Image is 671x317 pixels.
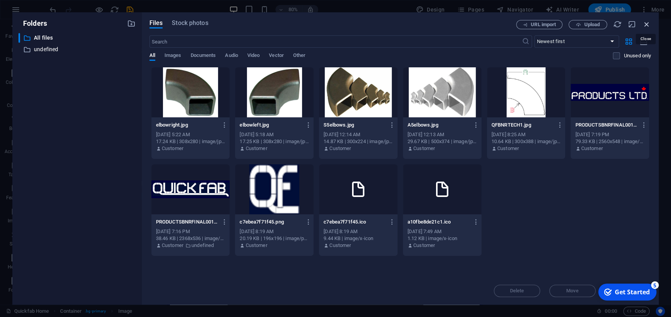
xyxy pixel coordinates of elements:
p: All files [34,33,121,42]
span: Upload [584,22,600,27]
i: Create new folder [127,19,136,28]
p: Customer [581,145,602,152]
p: S5elbows.jpg [324,122,386,128]
div: 29.67 KB | 500x374 | image/jpeg [408,138,477,145]
div: 20.19 KB | 196x196 | image/png [240,235,309,242]
p: A5elbows.jpg [408,122,470,128]
p: PRODUCTSBNRFINAL001.PNG [575,122,637,128]
p: Customer [329,145,351,152]
p: undefined [191,242,214,249]
p: a10fbe8de21c1.ico [408,219,470,225]
span: All [149,51,155,62]
span: URL import [531,22,556,27]
span: Other [293,51,305,62]
div: 17.25 KB | 308x280 | image/jpeg [240,138,309,145]
div: undefined [18,45,136,54]
p: Customer [329,242,351,249]
i: Reload [613,20,622,28]
p: Customer [245,145,267,152]
span: Files [149,18,163,28]
span: Documents [190,51,216,62]
p: undefined [34,45,121,54]
div: [DATE] 7:19 PM [575,131,644,138]
p: Folders [18,18,47,28]
div: 10.64 KB | 300x388 | image/jpeg [492,138,561,145]
p: c7ebea7f71f45.ico [324,219,386,225]
div: 5 [58,1,65,8]
p: Customer [413,242,435,249]
div: [DATE] 8:19 AM [240,228,309,235]
p: PRODUCTSBNRFINAL001.PNG.png [156,219,218,225]
p: Customer [162,242,183,249]
div: 9.44 KB | image/x-icon [324,235,393,242]
p: Customer [245,242,267,249]
p: Unused only [624,52,651,59]
p: Customer [413,145,435,152]
i: Minimize [628,20,636,28]
div: [DATE] 7:49 AM [408,228,477,235]
div: [DATE] 8:25 AM [492,131,561,138]
div: 79.33 KB | 2560x548 | image/png [575,138,644,145]
div: [DATE] 5:18 AM [240,131,309,138]
span: Audio [225,51,238,62]
p: elbowleft.jpg [240,122,302,128]
div: Get Started 5 items remaining, 0% complete [5,3,63,20]
input: Search [149,35,522,48]
div: Get Started [22,7,57,16]
p: c7ebea7f71f45.png [240,219,302,225]
div: [DATE] 12:14 AM [324,131,393,138]
div: [DATE] 8:19 AM [324,228,393,235]
p: QFBNRTECH1.jpg [492,122,554,128]
div: ​ [18,33,20,43]
div: 17.24 KB | 308x280 | image/jpeg [156,138,225,145]
button: URL import [516,20,562,29]
p: elbowright.jpg [156,122,218,128]
span: Video [247,51,260,62]
div: [DATE] 5:22 AM [156,131,225,138]
span: Stock photos [172,18,208,28]
span: Vector [269,51,284,62]
p: Customer [497,145,519,152]
button: Upload [569,20,607,29]
span: Images [164,51,181,62]
div: [DATE] 12:13 AM [408,131,477,138]
div: 1.12 KB | image/x-icon [408,235,477,242]
div: 38.46 KB | 2368x536 | image/png [156,235,225,242]
p: Customer [162,145,183,152]
div: [DATE] 7:16 PM [156,228,225,235]
div: 14.87 KB | 300x224 | image/jpeg [324,138,393,145]
div: By: Customer | Folder: undefined [156,242,225,249]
